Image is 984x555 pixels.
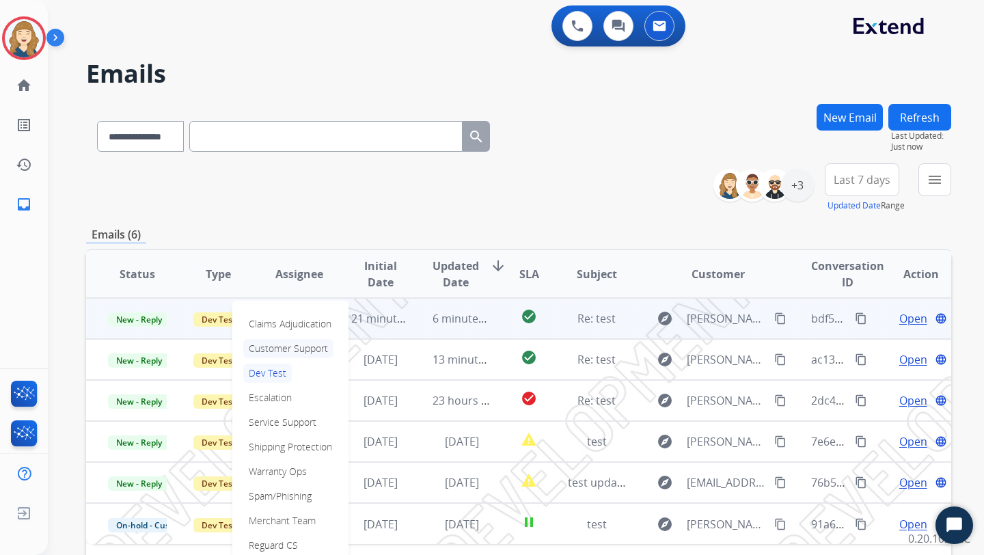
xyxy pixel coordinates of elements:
span: Range [828,200,905,211]
mat-icon: check_circle [521,390,537,407]
p: Spam/Phishing [243,487,317,506]
p: Customer Support [243,339,333,358]
span: Open [899,474,927,491]
button: Start Chat [935,506,973,544]
mat-icon: content_copy [855,435,867,448]
span: Just now [891,141,951,152]
span: [DATE] [364,352,398,367]
p: Escalation [243,388,297,407]
span: Last 7 days [834,177,890,182]
span: test [587,517,607,532]
span: New - Reply [108,435,170,450]
mat-icon: menu [927,172,943,188]
mat-icon: arrow_downward [490,258,506,274]
mat-icon: list_alt [16,117,32,133]
span: Initial Date [351,258,410,290]
span: Conversation ID [811,258,884,290]
div: +3 [781,169,814,202]
span: Open [899,392,927,409]
mat-icon: report_problem [521,472,537,489]
mat-icon: explore [657,516,673,532]
mat-icon: explore [657,392,673,409]
mat-icon: content_copy [855,353,867,366]
mat-icon: language [935,518,947,530]
mat-icon: content_copy [774,312,787,325]
span: [DATE] [364,393,398,408]
mat-icon: home [16,77,32,94]
mat-icon: content_copy [855,518,867,530]
mat-icon: inbox [16,196,32,213]
span: New - Reply [108,312,170,327]
mat-icon: content_copy [855,476,867,489]
span: [PERSON_NAME][EMAIL_ADDRESS][DOMAIN_NAME] [687,433,766,450]
mat-icon: check_circle [521,349,537,366]
span: Re: test [577,393,616,408]
span: [DATE] [445,434,479,449]
p: Reguard CS [243,536,303,555]
span: Open [899,310,927,327]
button: New Email [817,104,883,131]
mat-icon: language [935,353,947,366]
span: test updated date [568,475,660,490]
span: Dev Test [193,353,244,368]
mat-icon: explore [657,351,673,368]
span: [PERSON_NAME][EMAIL_ADDRESS][DOMAIN_NAME] [687,392,766,409]
span: On-hold - Customer [108,518,202,532]
span: 23 hours ago [433,393,500,408]
p: 0.20.1027RC [908,530,970,547]
mat-icon: content_copy [774,476,787,489]
button: Refresh [888,104,951,131]
mat-icon: report_problem [521,431,537,448]
h2: Emails [86,60,951,87]
button: Updated Date [828,200,881,211]
span: [DATE] [445,517,479,532]
th: Action [870,250,951,298]
span: Subject [577,266,617,282]
p: Claims Adjudication [243,314,337,334]
span: New - Reply [108,353,170,368]
span: 21 minutes ago [351,311,430,326]
span: [DATE] [364,475,398,490]
span: 13 minutes ago [433,352,512,367]
span: Open [899,351,927,368]
span: Last Updated: [891,131,951,141]
mat-icon: search [468,128,484,145]
svg: Open Chat [945,516,964,535]
mat-icon: explore [657,310,673,327]
span: [DATE] [445,475,479,490]
mat-icon: language [935,435,947,448]
span: New - Reply [108,476,170,491]
span: Type [206,266,231,282]
mat-icon: explore [657,433,673,450]
span: [PERSON_NAME][EMAIL_ADDRESS][DOMAIN_NAME] [687,351,766,368]
span: Updated Date [433,258,479,290]
p: Merchant Team [243,511,321,530]
span: Dev Test [193,518,244,532]
mat-icon: check_circle [521,308,537,325]
span: Assignee [275,266,323,282]
mat-icon: content_copy [774,353,787,366]
p: Service Support [243,413,322,432]
button: Last 7 days [825,163,899,196]
span: Status [120,266,155,282]
span: Dev Test [193,312,244,327]
mat-icon: language [935,476,947,489]
mat-icon: content_copy [855,312,867,325]
span: New - Reply [108,394,170,409]
mat-icon: language [935,312,947,325]
p: Shipping Protection [243,437,338,457]
span: Open [899,516,927,532]
p: Dev Test [243,364,292,383]
mat-icon: content_copy [774,518,787,530]
img: avatar [5,19,43,57]
span: Re: test [577,311,616,326]
span: Re: test [577,352,616,367]
p: Emails (6) [86,226,146,243]
mat-icon: pause [521,514,537,530]
span: Dev Test [193,476,244,491]
span: test [587,434,607,449]
span: [PERSON_NAME][EMAIL_ADDRESS][DOMAIN_NAME] [687,516,766,532]
mat-icon: explore [657,474,673,491]
mat-icon: language [935,394,947,407]
mat-icon: history [16,157,32,173]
